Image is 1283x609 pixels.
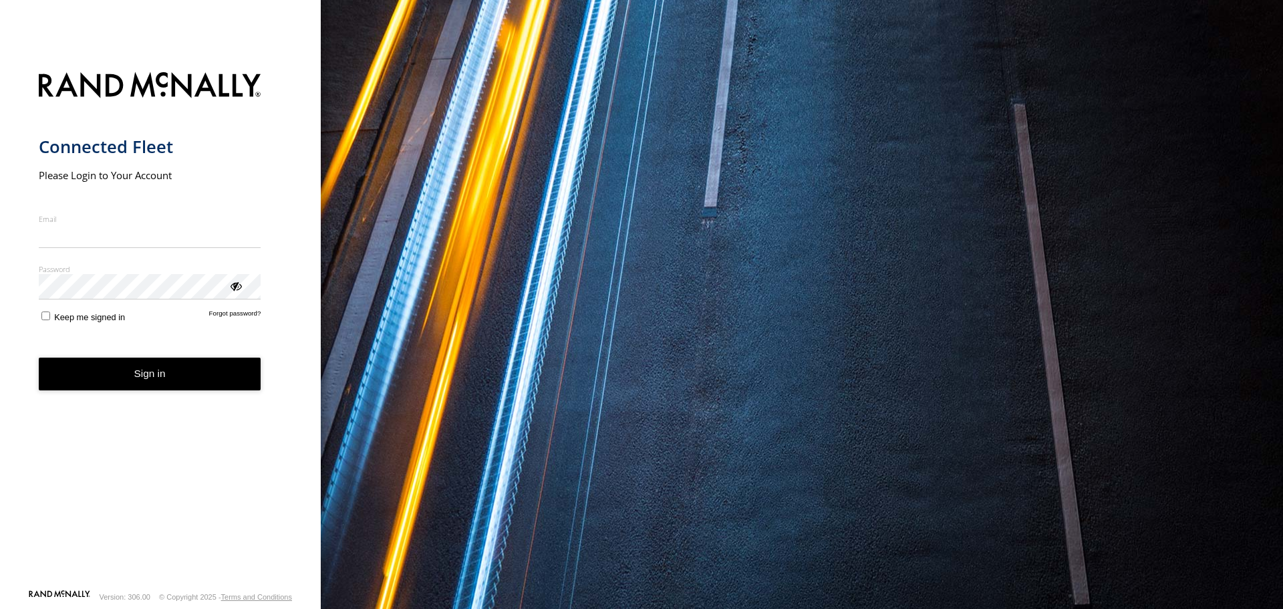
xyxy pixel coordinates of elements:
label: Email [39,214,261,224]
div: ViewPassword [229,279,242,292]
a: Forgot password? [209,310,261,322]
div: Version: 306.00 [100,593,150,601]
button: Sign in [39,358,261,390]
h2: Please Login to Your Account [39,168,261,182]
form: main [39,64,283,589]
img: Rand McNally [39,70,261,104]
a: Terms and Conditions [221,593,292,601]
label: Password [39,264,261,274]
input: Keep me signed in [41,312,50,320]
div: © Copyright 2025 - [159,593,292,601]
a: Visit our Website [29,590,90,604]
h1: Connected Fleet [39,136,261,158]
span: Keep me signed in [54,312,125,322]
